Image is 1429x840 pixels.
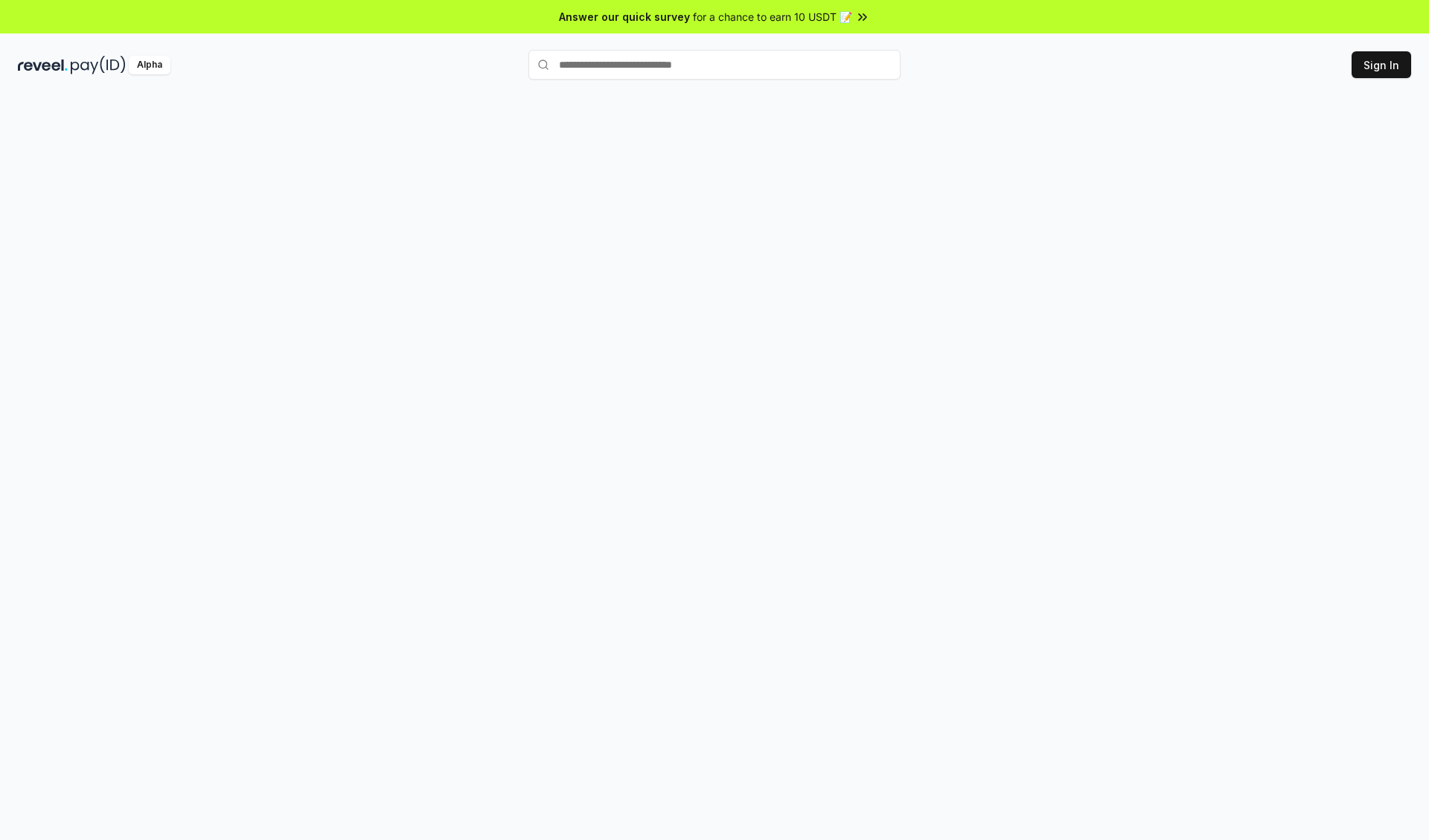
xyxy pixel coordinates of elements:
span: Answer our quick survey [559,9,690,25]
img: pay_id [71,56,126,74]
img: reveel_dark [18,56,68,74]
button: Sign In [1352,51,1411,78]
span: for a chance to earn 10 USDT 📝 [693,9,852,25]
div: Alpha [129,56,170,74]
